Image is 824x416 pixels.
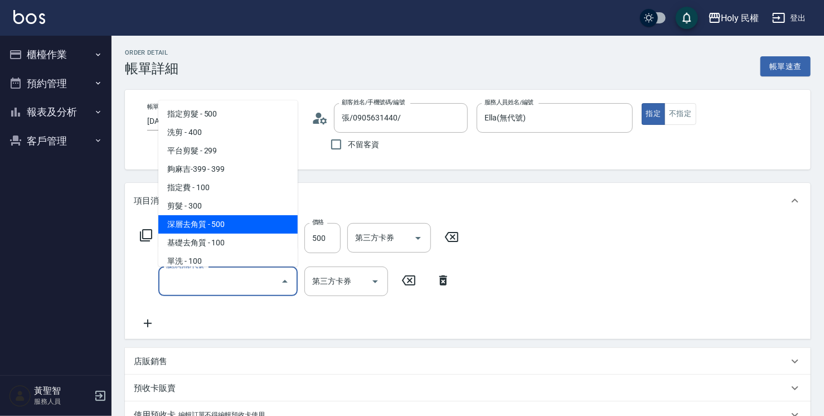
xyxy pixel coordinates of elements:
label: 帳單日期 [147,103,171,111]
button: 報表及分析 [4,98,107,127]
label: 服務人員姓名/編號 [484,98,534,107]
input: YYYY/MM/DD hh:mm [147,112,236,130]
button: Holy 民權 [704,7,764,30]
span: 剪髮 - 300 [158,197,298,215]
span: 基礎去角質 - 100 [158,234,298,252]
h3: 帳單詳細 [125,61,178,76]
span: 平台剪髮 - 299 [158,142,298,160]
span: 單洗 - 100 [158,252,298,270]
div: 項目消費 [125,183,811,219]
span: 夠麻吉-399 - 399 [158,160,298,178]
h5: 黃聖智 [34,385,91,396]
div: Holy 民權 [721,11,759,25]
label: 顧客姓名/手機號碼/編號 [342,98,405,107]
p: 店販銷售 [134,356,167,367]
p: 預收卡販賣 [134,383,176,394]
button: 不指定 [665,103,696,125]
button: 櫃檯作業 [4,40,107,69]
span: 洗剪 - 400 [158,123,298,142]
span: 指定費 - 100 [158,178,298,197]
button: Open [409,229,427,247]
label: 價格 [312,218,324,226]
div: 店販銷售 [125,348,811,375]
img: Person [9,385,31,407]
p: 項目消費 [134,195,167,207]
span: 指定剪髮 - 500 [158,105,298,123]
button: 帳單速查 [760,56,811,77]
p: 服務人員 [34,396,91,407]
h2: Order detail [125,49,178,56]
div: 項目消費 [125,219,811,339]
button: 登出 [768,8,811,28]
img: Logo [13,10,45,24]
button: Close [276,273,294,291]
button: 客戶管理 [4,127,107,156]
span: 不留客資 [348,139,379,151]
button: 指定 [642,103,666,125]
button: 預約管理 [4,69,107,98]
span: 深層去角質 - 500 [158,215,298,234]
button: Open [366,273,384,291]
button: save [676,7,698,29]
div: 預收卡販賣 [125,375,811,402]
